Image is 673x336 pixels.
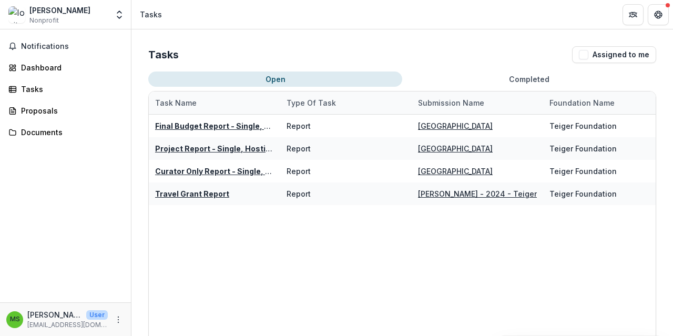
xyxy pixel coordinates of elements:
div: Submission Name [412,91,543,114]
a: Travel Grant Report [155,189,229,198]
a: Project Report - Single, Hosting, R+D [155,144,295,153]
div: Melissa Steins [10,316,20,323]
div: Task Name [149,91,280,114]
div: Report [287,188,311,199]
a: Final Budget Report - Single, Hosting, R+D [155,121,314,130]
div: Type of Task [280,97,342,108]
button: More [112,313,125,326]
div: Teiger Foundation [549,120,617,131]
div: Task Name [149,97,203,108]
a: [GEOGRAPHIC_DATA] [418,121,493,130]
p: [PERSON_NAME] [27,309,82,320]
div: Report [287,166,311,177]
button: Open entity switcher [112,4,127,25]
a: [GEOGRAPHIC_DATA] [418,144,493,153]
h2: Tasks [148,48,179,61]
div: Documents [21,127,118,138]
button: Notifications [4,38,127,55]
a: Tasks [4,80,127,98]
img: Ionit Behar [8,6,25,23]
div: [PERSON_NAME] [29,5,90,16]
div: Foundation Name [543,97,621,108]
button: Partners [623,4,644,25]
a: Dashboard [4,59,127,76]
a: [GEOGRAPHIC_DATA] [418,167,493,176]
button: Assigned to me [572,46,656,63]
button: Get Help [648,4,669,25]
a: Proposals [4,102,127,119]
div: Report [287,143,311,154]
div: Teiger Foundation [549,166,617,177]
div: Submission Name [412,97,491,108]
div: Proposals [21,105,118,116]
a: Curator Only Report - Single, Hosting, R+D [155,167,315,176]
div: Type of Task [280,91,412,114]
div: Teiger Foundation [549,188,617,199]
span: Nonprofit [29,16,59,25]
p: User [86,310,108,320]
nav: breadcrumb [136,7,166,22]
div: Tasks [140,9,162,20]
span: Notifications [21,42,123,51]
div: Teiger Foundation [549,143,617,154]
button: Open [148,72,402,87]
div: Dashboard [21,62,118,73]
a: [PERSON_NAME] - 2024 - Teiger Foundation Travel Grant [418,189,628,198]
div: Report [287,120,311,131]
a: Documents [4,124,127,141]
div: Tasks [21,84,118,95]
p: [EMAIL_ADDRESS][DOMAIN_NAME] [27,320,108,330]
button: Completed [402,72,656,87]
